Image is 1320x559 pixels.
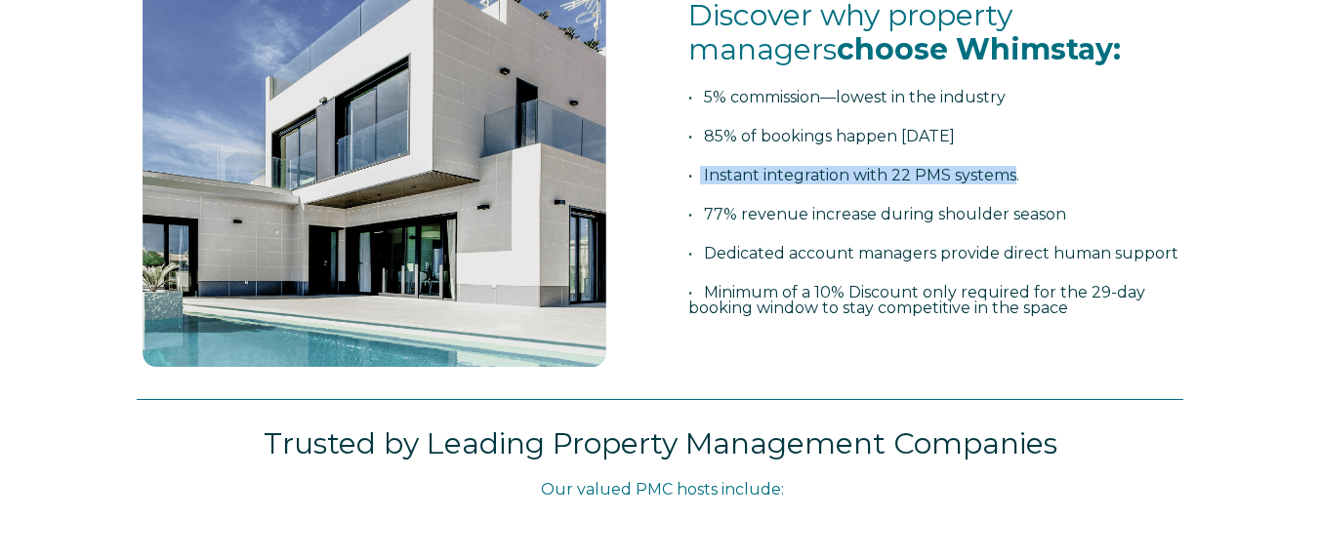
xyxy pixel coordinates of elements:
[688,283,1145,317] span: • Minimum of a 10% Discount only required for the 29-day booking window to stay competitive in th...
[688,166,1019,184] span: • Instant integration with 22 PMS systems.
[688,244,1178,262] span: • Dedicated account managers provide direct human support
[264,425,1057,461] span: Trusted by Leading Property Management Companies
[837,31,1121,67] span: choose Whimstay:
[688,88,1006,106] span: • 5% commission—lowest in the industry
[688,127,955,145] span: • 85% of bookings happen [DATE]
[688,205,1066,223] span: • 77% revenue increase during shoulder season
[541,480,784,499] span: Our valued PMC hosts include:​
